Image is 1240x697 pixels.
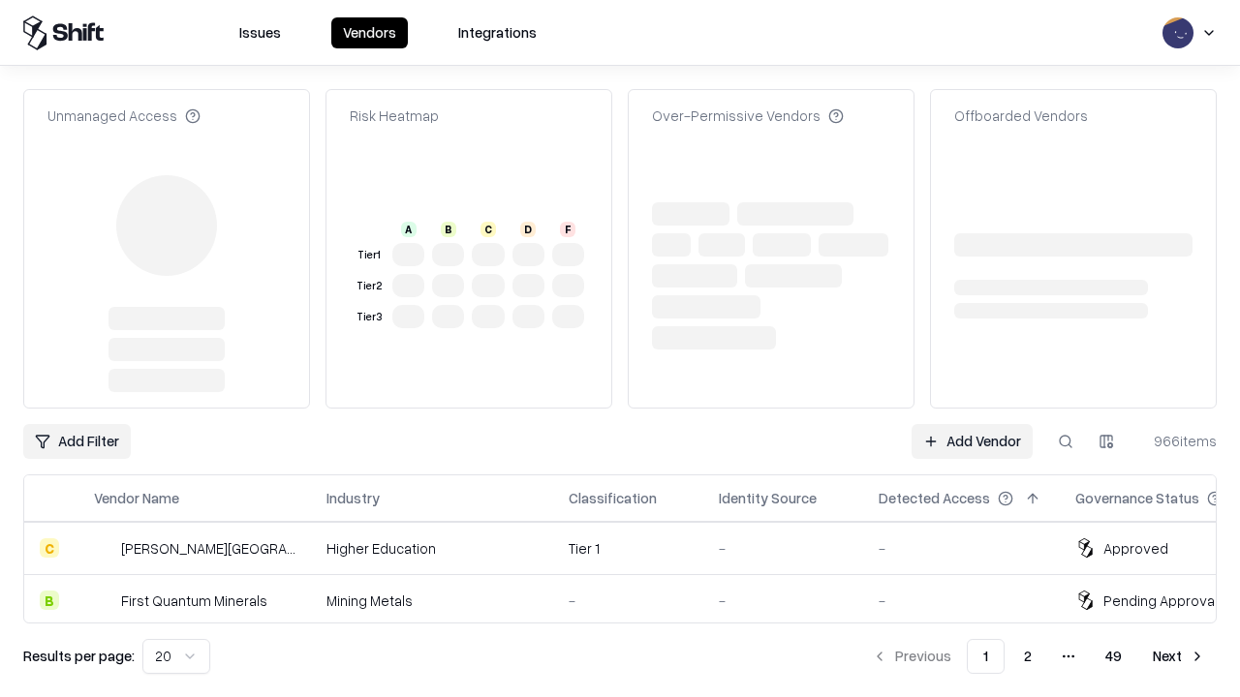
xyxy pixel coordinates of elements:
[354,278,385,294] div: Tier 2
[47,106,201,126] div: Unmanaged Access
[447,17,548,48] button: Integrations
[1008,639,1047,674] button: 2
[121,591,267,611] div: First Quantum Minerals
[326,591,538,611] div: Mining Metals
[354,309,385,325] div: Tier 3
[879,488,990,508] div: Detected Access
[331,17,408,48] button: Vendors
[326,538,538,559] div: Higher Education
[954,106,1088,126] div: Offboarded Vendors
[1075,488,1199,508] div: Governance Status
[719,488,817,508] div: Identity Source
[480,222,496,237] div: C
[94,488,179,508] div: Vendor Name
[40,538,59,558] div: C
[94,538,113,558] img: Reichman University
[1139,431,1217,451] div: 966 items
[94,591,113,610] img: First Quantum Minerals
[1103,591,1218,611] div: Pending Approval
[719,538,848,559] div: -
[1141,639,1217,674] button: Next
[719,591,848,611] div: -
[879,591,1044,611] div: -
[520,222,536,237] div: D
[40,591,59,610] div: B
[23,424,131,459] button: Add Filter
[860,639,1217,674] nav: pagination
[121,538,295,559] div: [PERSON_NAME][GEOGRAPHIC_DATA]
[23,646,135,666] p: Results per page:
[560,222,575,237] div: F
[569,538,688,559] div: Tier 1
[350,106,439,126] div: Risk Heatmap
[652,106,844,126] div: Over-Permissive Vendors
[879,538,1044,559] div: -
[912,424,1033,459] a: Add Vendor
[569,488,657,508] div: Classification
[441,222,456,237] div: B
[1103,538,1168,559] div: Approved
[354,247,385,263] div: Tier 1
[401,222,417,237] div: A
[326,488,380,508] div: Industry
[569,591,688,611] div: -
[228,17,293,48] button: Issues
[1090,639,1137,674] button: 49
[967,639,1005,674] button: 1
